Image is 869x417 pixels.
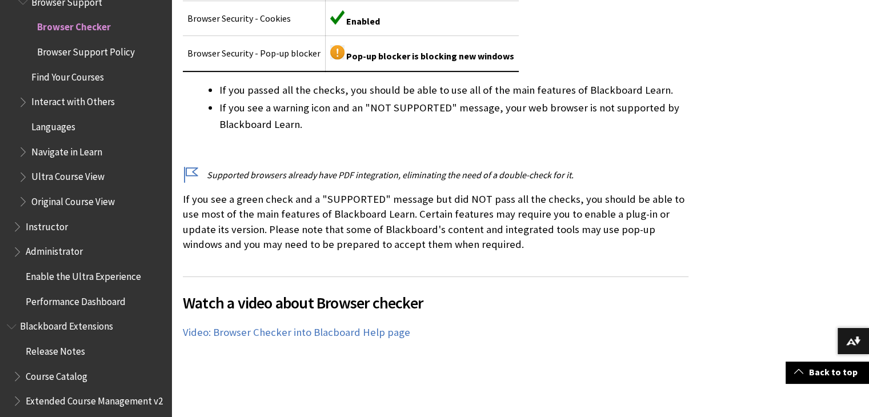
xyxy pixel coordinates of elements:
span: Ultra Course View [31,167,105,183]
a: Video: Browser Checker into Blacboard Help page [183,326,410,339]
span: Instructor [26,217,68,232]
span: Browser Support Policy [37,42,135,58]
span: Extended Course Management v2 [26,391,163,407]
span: Release Notes [26,342,85,357]
span: Administrator [26,242,83,258]
img: Green supported icon [330,10,345,25]
span: Interact with Others [31,93,115,108]
span: Browser Checker [37,18,111,33]
span: Pop-up blocker is blocking new windows [346,50,514,62]
li: If you passed all the checks, you should be able to use all of the main features of Blackboard Le... [219,82,688,98]
span: Navigate in Learn [31,142,102,158]
h2: Watch a video about Browser checker [183,276,688,315]
a: Back to top [786,362,869,383]
span: Original Course View [31,192,115,207]
span: Blackboard Extensions [20,317,113,332]
td: Browser Security - Cookies [183,1,326,35]
p: Supported browsers already have PDF integration, eliminating the need of a double-check for it. [183,169,688,181]
img: Yellow warning icon [330,45,345,59]
span: Performance Dashboard [26,292,126,307]
span: Enabled [346,15,380,27]
td: Browser Security - Pop-up blocker [183,36,326,71]
li: If you see a warning icon and an "NOT SUPPORTED" message, your web browser is not supported by Bl... [219,100,688,132]
p: If you see a green check and a "SUPPORTED" message but did NOT pass all the checks, you should be... [183,192,688,252]
span: Course Catalog [26,367,87,382]
span: Languages [31,117,75,133]
span: Find Your Courses [31,67,104,83]
span: Enable the Ultra Experience [26,267,141,282]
